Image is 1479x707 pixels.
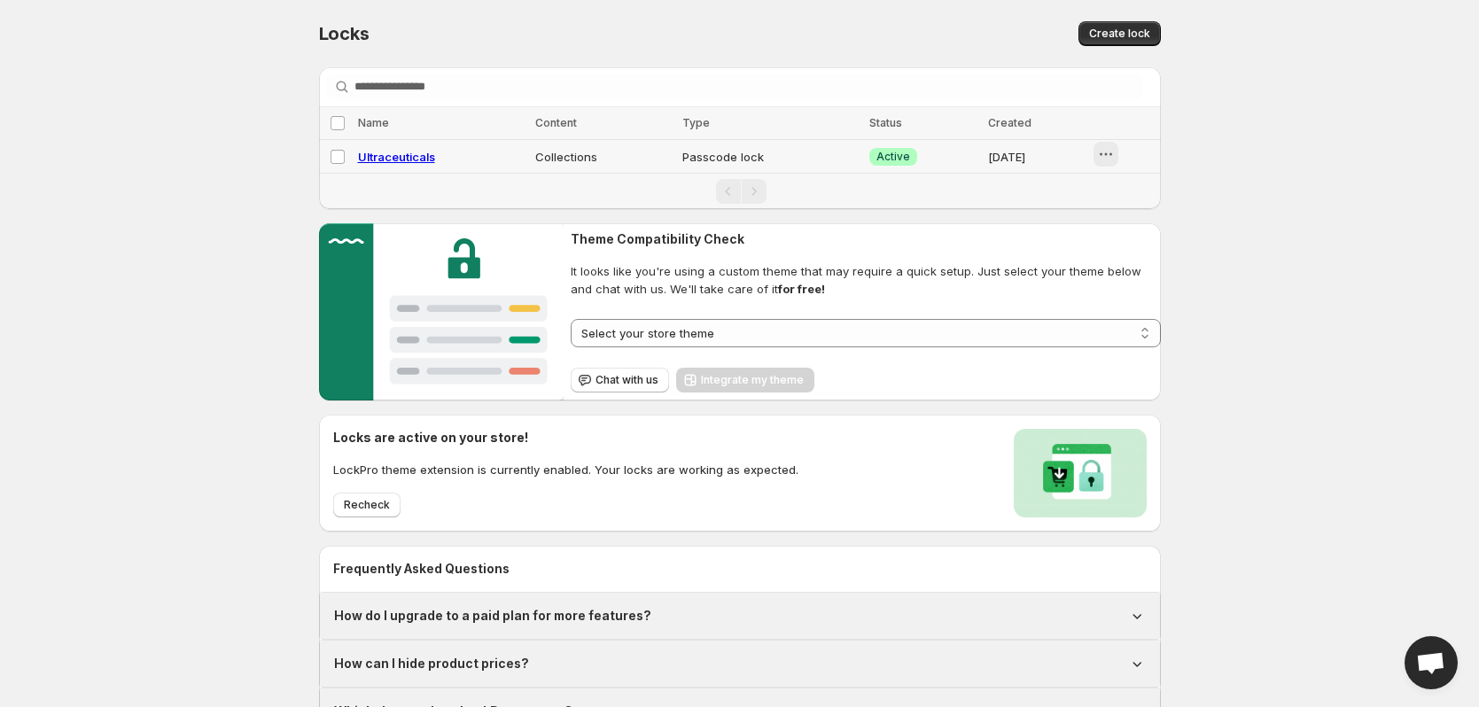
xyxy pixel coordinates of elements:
h1: How do I upgrade to a paid plan for more features? [334,607,651,625]
span: Created [988,116,1031,129]
span: Locks [319,23,370,44]
img: Locks activated [1014,429,1147,517]
span: Active [876,150,910,164]
img: Customer support [319,223,564,400]
span: It looks like you're using a custom theme that may require a quick setup. Just select your theme ... [571,262,1160,298]
div: Open chat [1405,636,1458,689]
td: Passcode lock [677,140,864,174]
span: Status [869,116,902,129]
span: Type [682,116,710,129]
h1: How can I hide product prices? [334,655,529,672]
h2: Frequently Asked Questions [333,560,1147,578]
p: LockPro theme extension is currently enabled. Your locks are working as expected. [333,461,798,478]
td: [DATE] [983,140,1093,174]
td: Collections [530,140,677,174]
button: Chat with us [571,368,669,392]
span: Chat with us [595,373,658,387]
a: Ultraceuticals [358,150,435,164]
button: Create lock [1078,21,1161,46]
span: Content [535,116,577,129]
span: Recheck [344,498,390,512]
h2: Locks are active on your store! [333,429,798,447]
button: Recheck [333,493,401,517]
span: Name [358,116,389,129]
nav: Pagination [319,173,1161,209]
h2: Theme Compatibility Check [571,230,1160,248]
strong: for free! [778,282,825,296]
span: Create lock [1089,27,1150,41]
